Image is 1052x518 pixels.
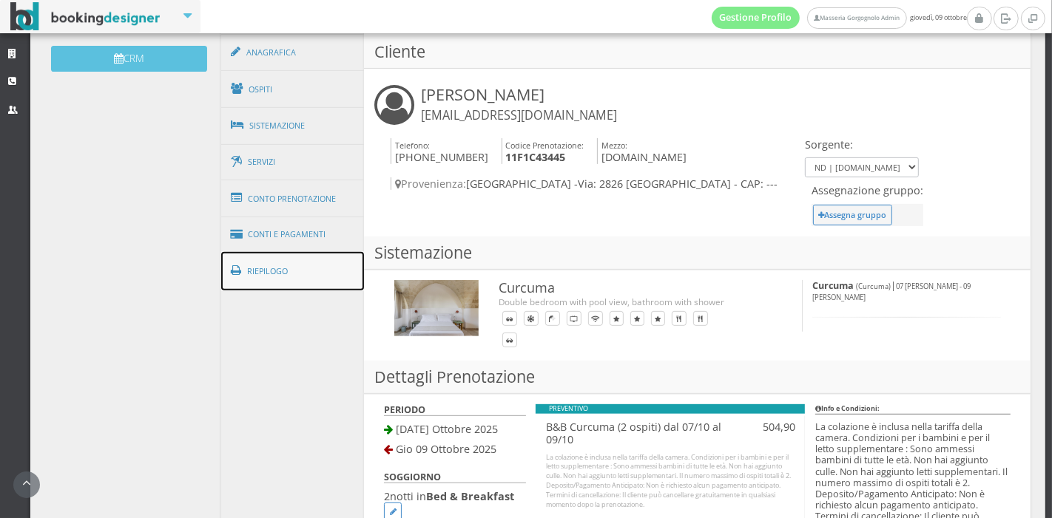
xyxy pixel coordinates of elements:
span: giovedì, 09 ottobre [712,7,967,29]
button: CRM [51,46,207,72]
b: Info e Condizioni: [815,403,880,413]
div: Double bedroom with pool view, bathroom with shower [499,296,772,308]
h4: 504,90 [748,420,795,433]
small: Mezzo: [601,140,627,151]
div: La colazione è inclusa nella tariffa della camera. Condizioni per i bambini e per il letto supple... [546,453,795,510]
b: 11F1C43445 [505,150,565,164]
a: Ospiti [221,70,365,109]
a: Conti e Pagamenti [221,216,365,253]
a: Anagrafica [221,33,365,72]
h4: Assegnazione gruppo: [812,184,923,197]
h5: | [812,280,1000,302]
a: Sistemazione [221,106,365,145]
a: Masseria Gorgognolo Admin [807,7,906,29]
b: Bed & Breakfast [426,489,514,503]
h4: [GEOGRAPHIC_DATA] - [391,177,801,190]
a: Gestione Profilo [712,7,800,29]
img: 4ce60923592811eeb13b0a069e529790.jpg [394,280,479,336]
span: 2 [384,489,390,503]
h4: [DOMAIN_NAME] [597,138,687,164]
div: PREVENTIVO [536,404,805,414]
h3: Cliente [364,35,1031,69]
span: Gio 09 Ottobre 2025 [396,442,496,456]
small: Telefono: [395,140,430,151]
h3: [PERSON_NAME] [421,85,617,123]
h4: B&B Curcuma (2 ospiti) dal 07/10 al 09/10 [546,420,728,446]
span: Via: 2826 [GEOGRAPHIC_DATA] [578,177,731,191]
h3: Sistemazione [364,236,1031,270]
small: 07 [PERSON_NAME] - 09 [PERSON_NAME] [812,282,971,302]
a: Riepilogo [221,252,365,290]
a: Servizi [221,143,365,181]
a: Conto Prenotazione [221,180,365,218]
span: Provenienza: [395,177,466,191]
small: (Curcuma) [856,282,891,291]
h4: [PHONE_NUMBER] [391,138,488,164]
img: BookingDesigner.com [10,2,161,31]
h3: Dettagli Prenotazione [364,361,1031,394]
span: - CAP: --- [734,177,778,191]
span: [DATE] Ottobre 2025 [396,422,498,436]
h3: Curcuma [499,280,772,296]
b: SOGGIORNO [384,471,441,483]
h4: Sorgente: [805,138,919,151]
b: PERIODO [384,403,425,416]
b: Curcuma [812,279,854,292]
small: Codice Prenotazione: [505,140,584,151]
small: [EMAIL_ADDRESS][DOMAIN_NAME] [421,107,617,123]
button: Assegna gruppo [813,205,892,225]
